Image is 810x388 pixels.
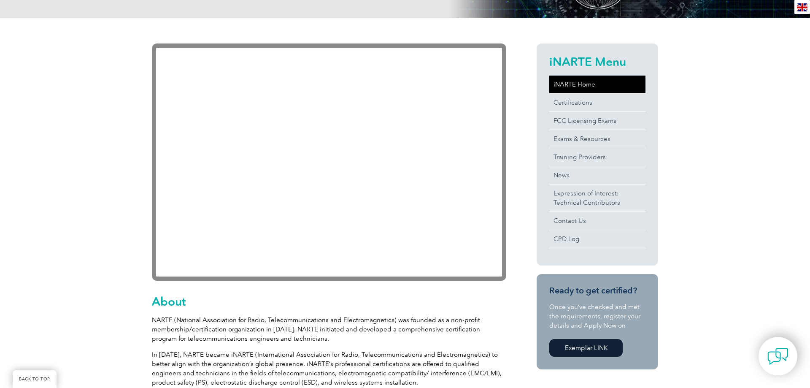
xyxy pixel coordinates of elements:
[549,166,645,184] a: News
[152,350,506,387] p: In [DATE], NARTE became iNARTE (International Association for Radio, Telecommunications and Elect...
[549,112,645,130] a: FCC Licensing Exams
[152,315,506,343] p: NARTE (National Association for Radio, Telecommunications and Electromagnetics) was founded as a ...
[152,295,506,308] h2: About
[549,76,645,93] a: iNARTE Home
[797,3,807,11] img: en
[549,230,645,248] a: CPD Log
[13,370,57,388] a: BACK TO TOP
[549,302,645,330] p: Once you’ve checked and met the requirements, register your details and Apply Now on
[549,55,645,68] h2: iNARTE Menu
[767,346,788,367] img: contact-chat.png
[549,94,645,111] a: Certifications
[549,148,645,166] a: Training Providers
[549,185,645,212] a: Expression of Interest:Technical Contributors
[549,285,645,296] h3: Ready to get certified?
[152,43,506,281] iframe: YouTube video player
[549,212,645,230] a: Contact Us
[549,130,645,148] a: Exams & Resources
[549,339,623,357] a: Exemplar LINK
